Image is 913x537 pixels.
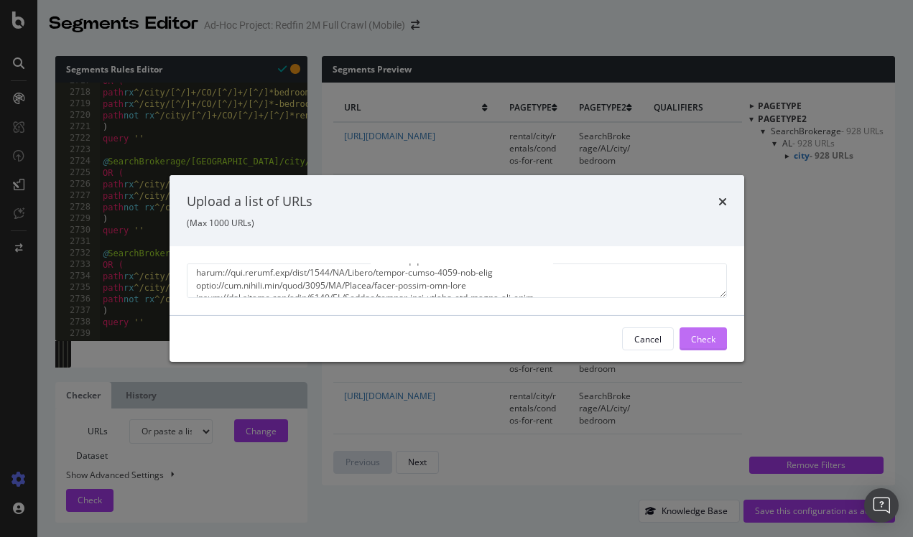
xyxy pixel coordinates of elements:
div: Check [691,332,715,345]
div: times [718,192,727,211]
button: Check [680,327,727,350]
textarea: lorem://ips.dolors.ame/cons/94344/AD/Elitseddo/eiusmo-tem-inci utlab://etd.magnaa.eni/admi/02327/... [187,263,727,298]
div: Cancel [634,332,662,345]
div: (Max 1000 URLs) [187,217,727,229]
div: modal [170,175,744,362]
div: Upload a list of URLs [187,192,312,211]
button: Cancel [622,327,674,350]
div: Open Intercom Messenger [864,488,899,523]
